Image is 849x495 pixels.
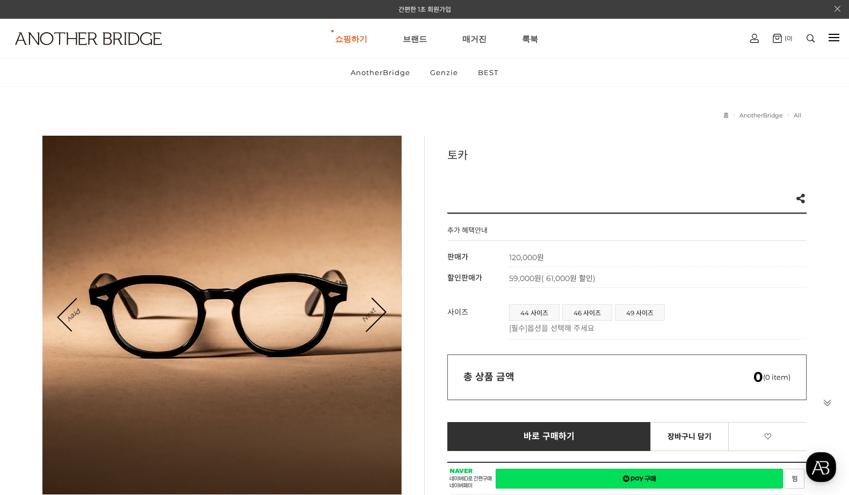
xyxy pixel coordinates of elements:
span: (0) [782,34,793,42]
h4: 추가 혜택안내 [447,225,488,240]
span: 할인판매가 [447,273,482,283]
em: 0 [753,368,763,386]
a: 새창 [785,469,804,489]
img: search [807,34,815,42]
span: 홈 [34,356,40,365]
span: 59,000원 [509,274,596,283]
a: 매거진 [462,19,487,58]
img: logo [15,32,162,45]
a: 홈 [723,112,729,119]
a: 46 사이즈 [563,305,612,320]
a: 브랜드 [403,19,427,58]
a: 홈 [3,340,71,367]
a: BEST [469,58,507,86]
h3: 토카 [447,146,807,162]
span: 옵션을 선택해 주세요 [527,323,594,333]
span: ( 61,000원 할인) [541,274,596,283]
a: 쇼핑하기 [335,19,367,58]
span: 판매가 [447,252,468,262]
span: 설정 [166,356,179,365]
li: 49 사이즈 [615,304,665,321]
a: AnotherBridge [739,112,783,119]
li: 46 사이즈 [562,304,612,321]
a: 대화 [71,340,139,367]
a: 장바구니 담기 [650,422,729,451]
a: 바로 구매하기 [447,422,651,451]
a: logo [5,32,133,71]
strong: 120,000원 [509,253,544,262]
span: (0 item) [753,373,790,381]
p: [필수] [509,322,801,333]
a: 44 사이즈 [510,305,559,320]
a: 49 사이즈 [615,305,664,320]
a: AnotherBridge [342,58,419,86]
a: 새창 [496,469,783,489]
a: 룩북 [522,19,538,58]
li: 44 사이즈 [509,304,560,321]
a: (0) [773,34,793,43]
span: 대화 [98,357,111,365]
a: 설정 [139,340,206,367]
img: cart [750,34,759,43]
a: All [794,112,801,119]
a: 간편한 1초 회원가입 [398,5,451,13]
img: cart [773,34,782,43]
th: 사이즈 [447,299,509,339]
span: 바로 구매하기 [524,432,575,441]
a: Prev [59,299,91,331]
strong: 총 상품 금액 [463,371,514,383]
a: Genzie [421,58,467,86]
a: Next [352,299,386,332]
